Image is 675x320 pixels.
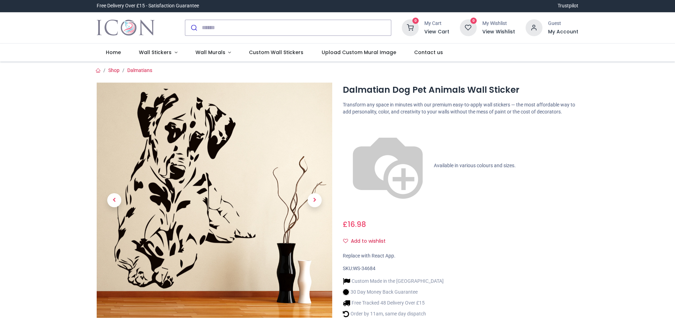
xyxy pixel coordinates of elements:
a: My Account [548,28,578,35]
li: Order by 11am, same day dispatch [343,310,444,318]
div: My Wishlist [482,20,515,27]
a: View Wishlist [482,28,515,35]
a: 0 [460,24,477,30]
a: Dalmatians [127,67,152,73]
div: Free Delivery Over £15 - Satisfaction Guarantee [97,2,199,9]
h1: Dalmatian Dog Pet Animals Wall Sticker [343,84,578,96]
a: Next [297,118,332,282]
img: Dalmatian Dog Pet Animals Wall Sticker [97,83,332,318]
span: Contact us [414,49,443,56]
i: Add to wishlist [343,239,348,243]
sup: 0 [412,18,419,24]
span: Wall Stickers [139,49,172,56]
span: Previous [107,193,121,207]
span: £ [343,219,366,229]
button: Add to wishlistAdd to wishlist [343,235,392,247]
img: color-wheel.png [343,121,433,211]
div: Guest [548,20,578,27]
a: Shop [108,67,120,73]
a: Logo of Icon Wall Stickers [97,18,155,38]
a: Previous [97,118,132,282]
li: 30 Day Money Back Guarantee [343,288,444,296]
div: Replace with React App. [343,253,578,260]
sup: 0 [470,18,477,24]
a: Wall Murals [186,44,240,62]
a: Wall Stickers [130,44,186,62]
p: Transform any space in minutes with our premium easy-to-apply wall stickers — the most affordable... [343,102,578,115]
span: Upload Custom Mural Image [322,49,396,56]
span: 16.98 [348,219,366,229]
img: Icon Wall Stickers [97,18,155,38]
li: Custom Made in the [GEOGRAPHIC_DATA] [343,277,444,285]
span: Home [106,49,121,56]
div: My Cart [424,20,449,27]
span: WS-34684 [353,266,375,271]
button: Submit [185,20,202,35]
span: Next [308,193,322,207]
span: Wall Murals [195,49,225,56]
a: Trustpilot [558,2,578,9]
a: 0 [402,24,419,30]
span: Available in various colours and sizes. [434,163,516,168]
span: Custom Wall Stickers [249,49,303,56]
li: Free Tracked 48 Delivery Over £15 [343,299,444,307]
div: SKU: [343,265,578,272]
a: View Cart [424,28,449,35]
